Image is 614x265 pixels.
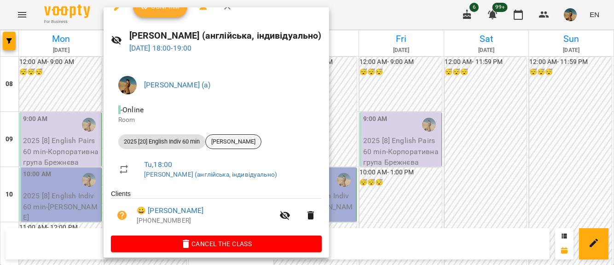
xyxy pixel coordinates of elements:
span: [PERSON_NAME] [206,138,261,146]
a: [DATE] 18:00-19:00 [129,44,192,52]
span: - Online [118,105,145,114]
button: Cancel the class [111,236,322,252]
p: [PHONE_NUMBER] [137,216,274,225]
button: Unpaid. Bill the attendance? [111,204,133,226]
a: 😀 [PERSON_NAME] [137,205,203,216]
span: 2025 [20] English Indiv 60 min [118,138,205,146]
span: Cancel the class [118,238,314,249]
p: Room [118,115,314,125]
a: [PERSON_NAME] (а) [144,81,211,89]
img: 60eca85a8c9650d2125a59cad4a94429.JPG [118,76,137,94]
a: Tu , 18:00 [144,160,172,169]
ul: Clients [111,189,322,235]
div: [PERSON_NAME] [205,134,261,149]
h6: [PERSON_NAME] (англійська, індивідуально) [129,29,322,43]
a: [PERSON_NAME] (англійська, індивідуально) [144,171,277,178]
